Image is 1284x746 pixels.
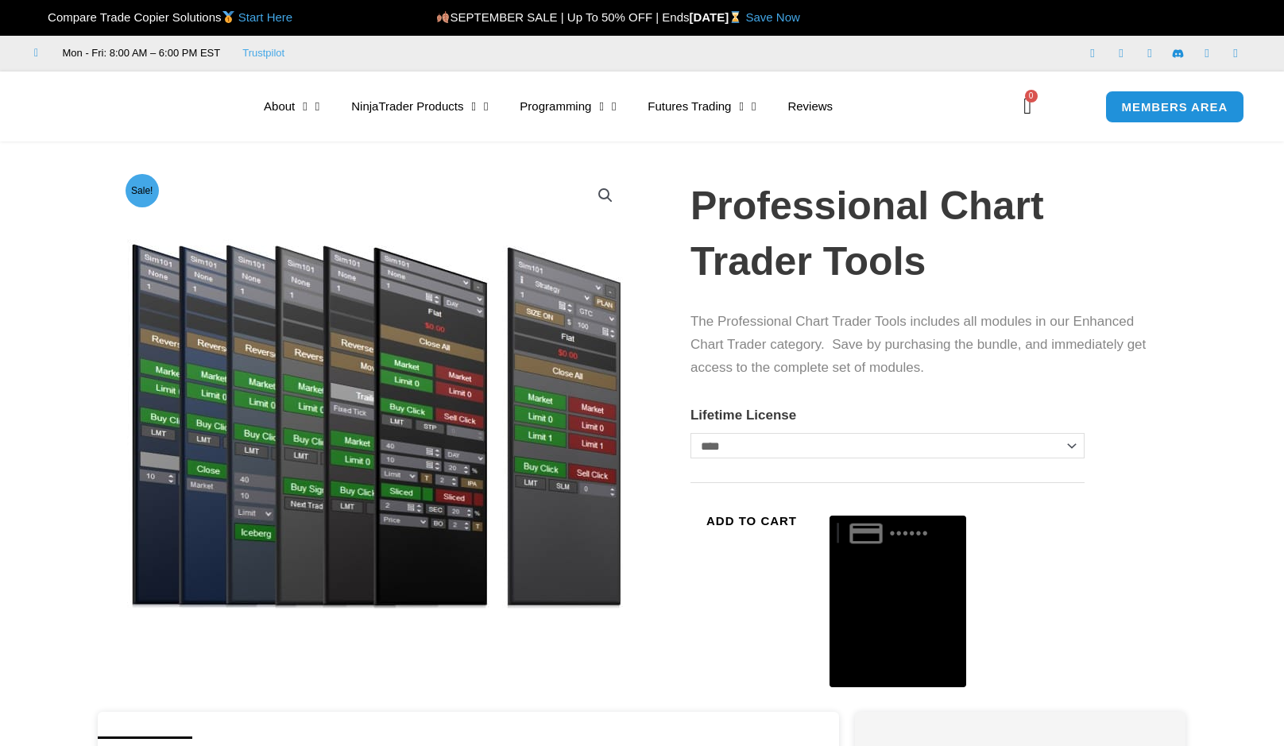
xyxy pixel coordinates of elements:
[1105,91,1245,123] a: MEMBERS AREA
[34,10,292,24] span: Compare Trade Copier Solutions
[830,516,966,687] button: Buy with GPay
[121,169,632,609] img: ProfessionalToolsBundlePage
[436,10,689,24] span: SEPTEMBER SALE | Up To 50% OFF | Ends
[238,10,292,24] a: Start Here
[248,88,998,125] nav: Menu
[1025,90,1038,102] span: 0
[47,78,218,135] img: LogoAI | Affordable Indicators – NinjaTrader
[242,44,284,63] a: Trustpilot
[632,88,772,125] a: Futures Trading
[335,88,504,125] a: NinjaTrader Products
[437,11,449,23] img: 🍂
[690,466,718,476] a: Clear options
[690,10,746,24] strong: [DATE]
[1000,83,1055,129] a: 0
[126,174,159,207] span: Sale!
[772,88,849,125] a: Reviews
[729,11,741,23] img: ⌛
[59,44,221,63] span: Mon - Fri: 8:00 AM – 6:00 PM EST
[690,408,796,423] label: Lifetime License
[690,178,1154,289] h1: Professional Chart Trader Tools
[1122,101,1228,113] span: MEMBERS AREA
[889,524,929,542] text: ••••••
[248,88,335,125] a: About
[690,311,1154,380] p: The Professional Chart Trader Tools includes all modules in our Enhanced Chart Trader category. S...
[504,88,632,125] a: Programming
[35,11,47,23] img: 🏆
[591,181,620,210] a: View full-screen image gallery
[222,11,234,23] img: 🥇
[745,10,799,24] a: Save Now
[690,507,813,535] button: Add to cart
[826,504,969,506] iframe: Secure payment input frame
